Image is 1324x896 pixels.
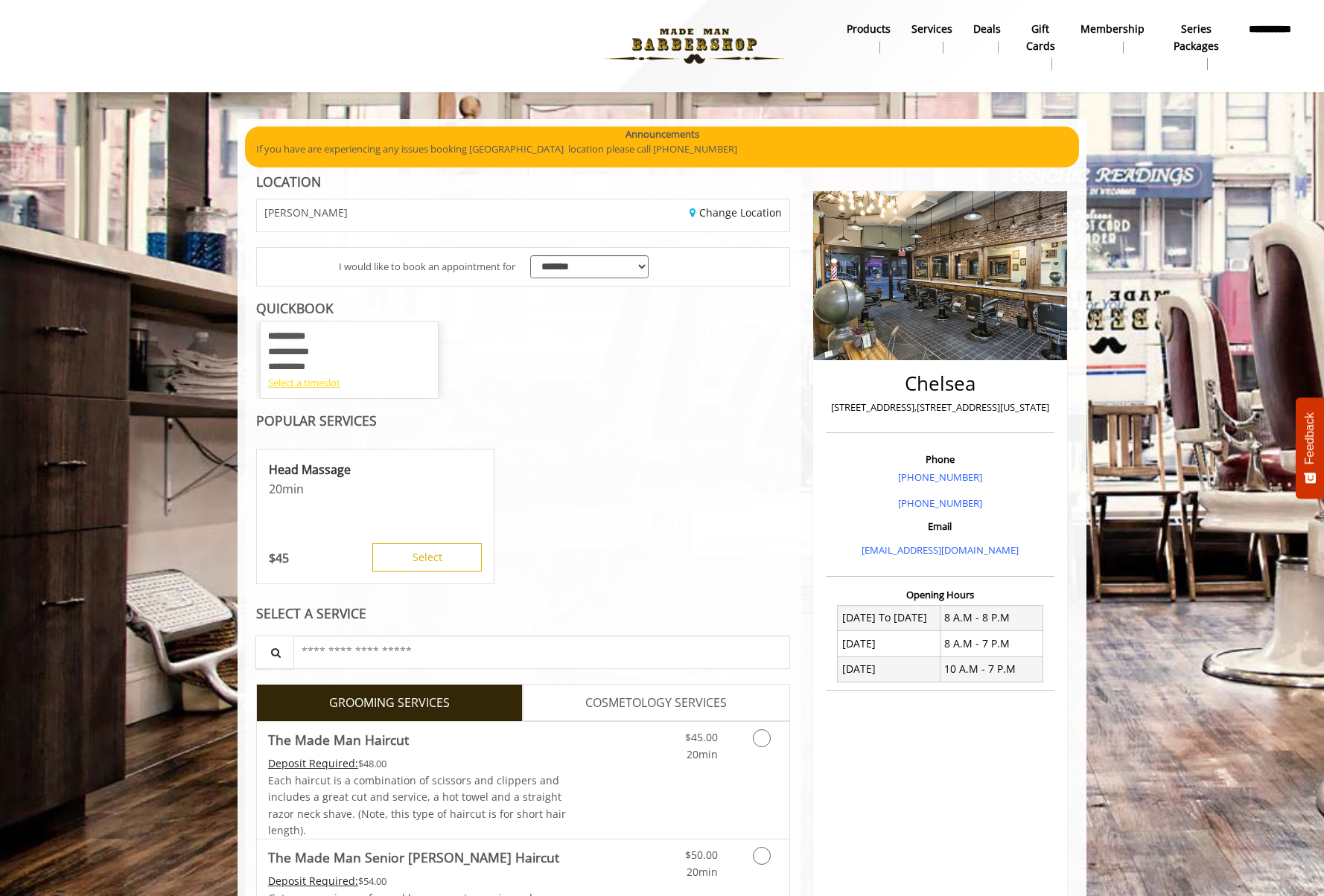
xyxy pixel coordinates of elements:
[1303,412,1317,464] span: Feedback
[592,5,797,87] img: Made Man Barbershop logo
[847,21,891,37] b: products
[256,412,377,429] b: POPULAR SERVICES
[898,470,982,484] a: [PHONE_NUMBER]
[339,259,515,275] span: I would like to book an appointment for
[255,636,294,669] button: Service Search
[1011,19,1070,74] a: Gift cardsgift cards
[268,874,358,888] span: This service needs some Advance to be paid before we block your appointment
[862,543,1019,557] a: [EMAIL_ADDRESS][DOMAIN_NAME]
[268,756,358,770] span: This service needs some Advance to be paid before we block your appointment
[940,656,1043,682] td: 10 A.M - 7 P.M
[836,19,901,57] a: Productsproducts
[1022,21,1060,54] b: gift cards
[282,481,304,497] span: min
[830,373,1051,394] h2: Chelsea
[690,205,782,220] a: Change Location
[838,605,941,630] td: [DATE] To [DATE]
[268,847,559,868] b: The Made Man Senior [PERSON_NAME] Haircut
[687,747,718,761] span: 20min
[830,400,1051,415] p: [STREET_ADDRESS],[STREET_ADDRESS][US_STATE]
[268,755,567,772] div: $48.00
[911,21,952,37] b: Services
[685,848,718,862] span: $50.00
[898,496,982,510] a: [PHONE_NUMBER]
[256,299,334,317] b: QUICKBOOK
[687,865,718,879] span: 20min
[256,141,1068,157] p: If you have are experiencing any issues booking [GEOGRAPHIC_DATA] location please call [PHONE_NUM...
[269,550,276,566] span: $
[830,521,1051,531] h3: Email
[838,631,941,656] td: [DATE]
[963,19,1011,57] a: DealsDeals
[1155,19,1238,74] a: Series packagesSeries packages
[269,481,482,497] p: 20
[329,694,450,713] span: GROOMING SERVICES
[1165,21,1227,54] b: Series packages
[940,631,1043,656] td: 8 A.M - 7 P.M
[1070,19,1155,57] a: MembershipMembership
[685,730,718,744] span: $45.00
[256,607,790,621] div: SELECT A SERVICE
[268,729,409,750] b: The Made Man Haircut
[256,173,321,191] b: LOCATION
[269,550,289,566] p: 45
[268,773,566,837] span: Each haircut is a combination of scissors and clippers and includes a great cut and service, a ho...
[826,589,1054,600] h3: Opening Hours
[830,454,1051,464] h3: Phone
[973,21,1001,37] b: Deals
[901,19,963,57] a: ServicesServices
[372,543,482,572] button: Select
[626,127,699,142] b: Announcements
[1080,21,1145,37] b: Membership
[269,461,482,478] p: Head Massage
[268,873,567,889] div: $54.00
[838,656,941,682] td: [DATE]
[264,207,348,218] span: [PERSON_NAME]
[585,694,727,713] span: COSMETOLOGY SERVICES
[268,375,430,391] div: Select a timeslot
[940,605,1043,630] td: 8 A.M - 8 P.M
[1296,397,1324,499] button: Feedback - Show survey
